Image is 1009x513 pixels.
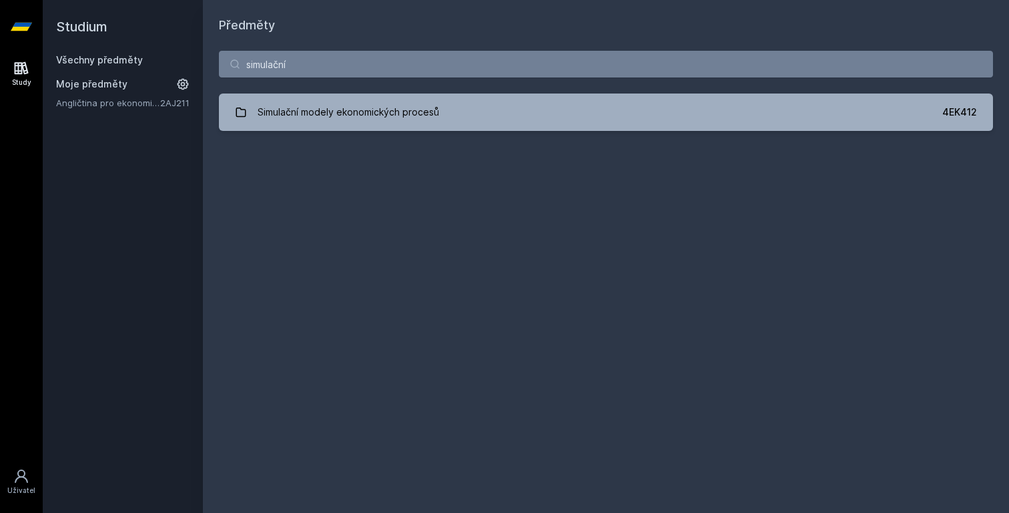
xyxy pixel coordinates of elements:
[56,96,160,110] a: Angličtina pro ekonomická studia 1 (B2/C1)
[3,53,40,94] a: Study
[942,106,977,119] div: 4EK412
[3,462,40,502] a: Uživatel
[219,94,993,131] a: Simulační modely ekonomických procesů 4EK412
[12,77,31,88] div: Study
[258,99,439,126] div: Simulační modely ekonomických procesů
[160,98,190,108] a: 2AJ211
[219,16,993,35] h1: Předměty
[56,54,143,65] a: Všechny předměty
[7,486,35,496] div: Uživatel
[219,51,993,77] input: Název nebo ident předmětu…
[56,77,127,91] span: Moje předměty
